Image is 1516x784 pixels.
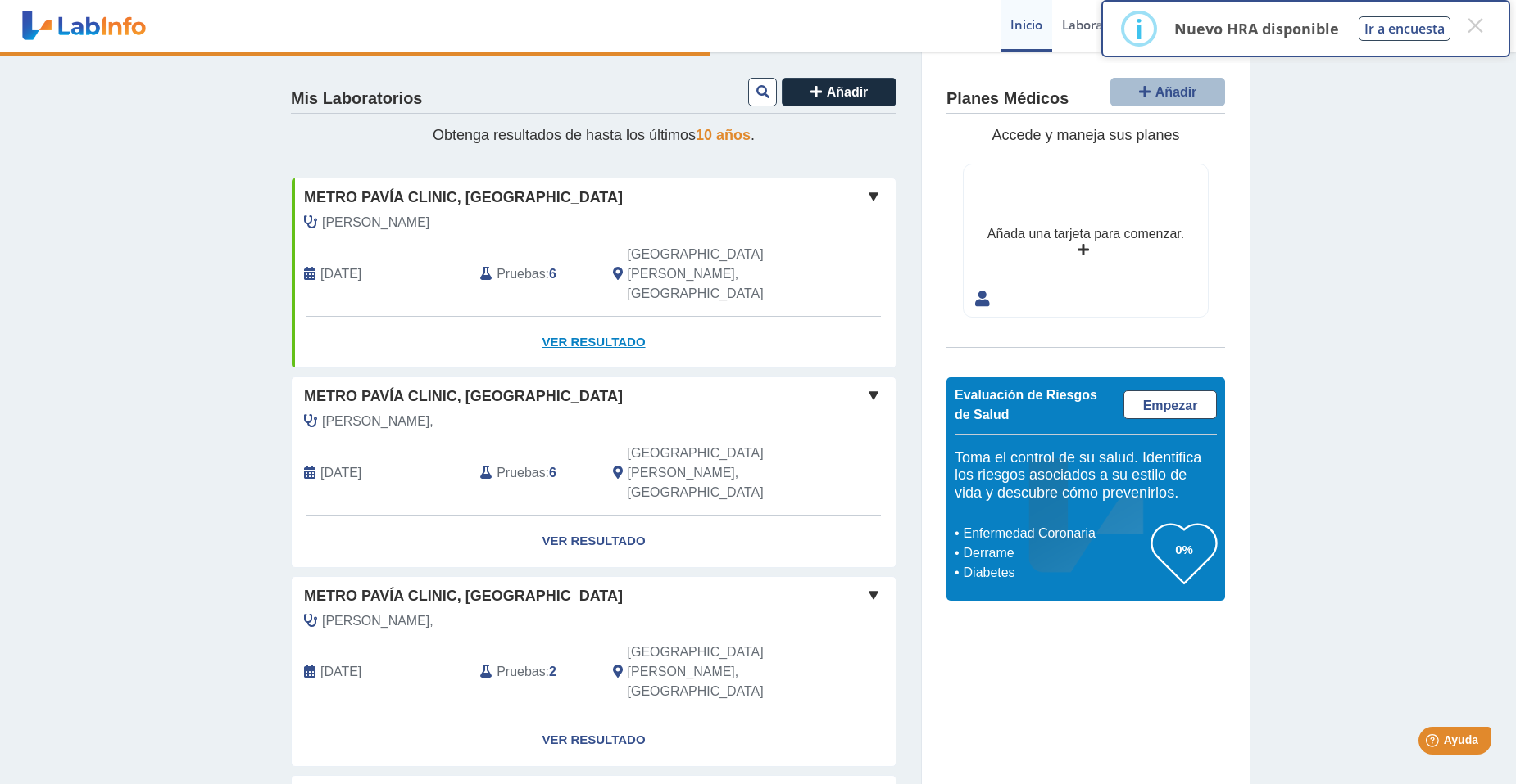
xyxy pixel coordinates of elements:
span: 2025-01-30 [320,463,361,483]
span: Pruebas [497,463,545,483]
span: Añadir [1155,85,1197,99]
span: Obtenga resultados de hasta los últimos . [433,127,755,143]
div: Añada una tarjeta para comenzar. [987,224,1184,244]
button: Añadir [1110,78,1225,106]
span: Evaluación de Riesgos de Salud [955,388,1097,421]
span: Pruebas [497,662,545,682]
span: Metro Pavía Clinic, [GEOGRAPHIC_DATA] [304,187,623,209]
p: Nuevo HRA disponible [1174,19,1339,38]
h4: Planes Médicos [946,89,1069,109]
button: Close this dialog [1460,11,1490,40]
b: 6 [549,466,556,480]
a: Empezar [1123,390,1217,419]
div: i [1135,14,1143,43]
b: 6 [549,267,556,281]
div: : [468,444,600,502]
span: 2025-01-24 [320,662,361,682]
li: Enfermedad Coronaria [959,524,1151,543]
span: Pruebas [497,264,545,284]
div: : [468,245,600,304]
span: Metro Pavía Clinic, [GEOGRAPHIC_DATA] [304,585,623,607]
span: 2025-09-29 [320,264,361,284]
button: Añadir [782,78,896,106]
li: Derrame [959,543,1151,563]
span: San Juan, PR [628,245,809,304]
h3: 0% [1151,539,1217,560]
span: Accede y maneja sus planes [992,127,1179,143]
span: Sanchez Cruz, [322,611,433,631]
b: 2 [549,665,556,678]
span: Añadir [827,85,869,99]
a: Ver Resultado [292,714,896,766]
h5: Toma el control de su salud. Identifica los riesgos asociados a su estilo de vida y descubre cómo... [955,449,1217,502]
span: Metro Pavía Clinic, [GEOGRAPHIC_DATA] [304,385,623,408]
span: Sanchez Cruz, [322,412,433,431]
button: Ir a encuesta [1359,16,1450,41]
h4: Mis Laboratorios [291,89,422,109]
a: Ver Resultado [292,516,896,567]
span: San Juan, PR [628,642,809,701]
li: Diabetes [959,563,1151,583]
a: Ver Resultado [292,317,896,368]
iframe: Help widget launcher [1370,720,1498,766]
span: 10 años [696,127,751,143]
span: San Juan, PR [628,444,809,502]
span: Empezar [1143,399,1198,412]
span: Santos, Hector [322,213,429,232]
div: : [468,642,600,701]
